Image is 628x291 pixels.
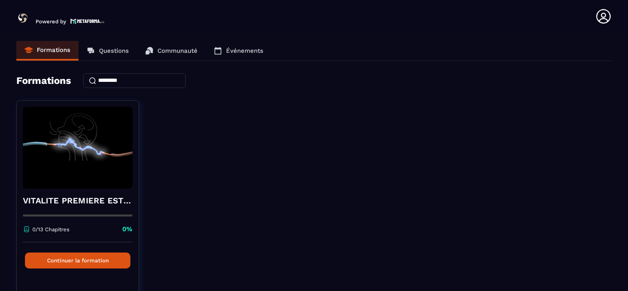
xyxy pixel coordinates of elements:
p: Formations [37,46,70,54]
img: logo [70,18,105,25]
p: Communauté [157,47,197,54]
button: Continuer la formation [25,253,130,268]
p: Powered by [36,18,66,25]
img: formation-background [23,107,132,189]
p: 0% [122,225,132,234]
h4: VITALITE PREMIERE ESTRELLA [23,195,132,206]
p: 0/13 Chapitres [32,226,70,232]
a: Questions [78,41,137,61]
p: Événements [226,47,263,54]
p: Questions [99,47,129,54]
h4: Formations [16,75,71,86]
a: Communauté [137,41,206,61]
img: logo-branding [16,11,29,25]
a: Formations [16,41,78,61]
a: Événements [206,41,271,61]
